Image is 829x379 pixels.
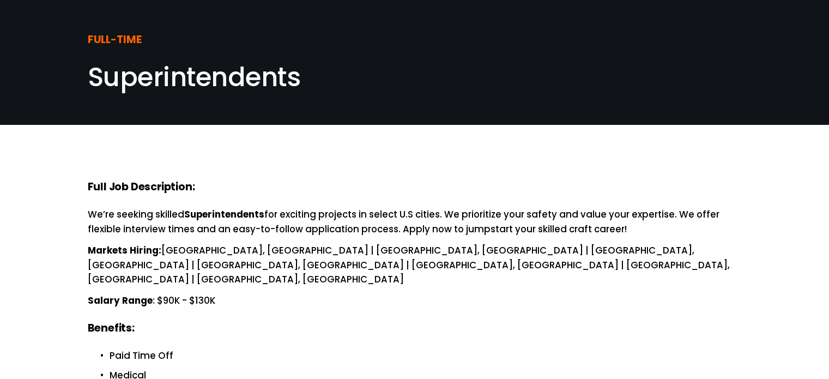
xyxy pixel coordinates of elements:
p: [GEOGRAPHIC_DATA], [GEOGRAPHIC_DATA] | [GEOGRAPHIC_DATA], [GEOGRAPHIC_DATA] | [GEOGRAPHIC_DATA], ... [88,243,742,287]
strong: Full Job Description: [88,179,195,194]
p: We’re seeking skilled for exciting projects in select U.S cities. We prioritize your safety and v... [88,207,742,237]
p: : $90K - $130K [88,293,742,308]
strong: Superintendents [184,208,264,221]
strong: Markets Hiring: [88,244,161,257]
strong: Benefits: [88,321,135,335]
strong: Salary Range [88,294,153,307]
span: Superintendents [88,59,301,95]
p: Paid Time Off [110,348,742,363]
strong: FULL-TIME [88,32,142,47]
